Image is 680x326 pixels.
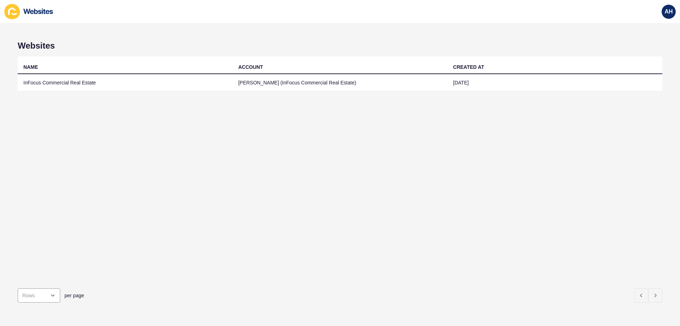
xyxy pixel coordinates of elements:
[238,63,263,71] div: ACCOUNT
[64,292,84,299] span: per page
[664,8,673,15] span: AH
[453,63,484,71] div: CREATED AT
[18,288,60,303] div: open menu
[18,41,662,51] h1: Websites
[18,74,233,92] td: InFocus Commercial Real Estate
[23,63,38,71] div: NAME
[233,74,448,92] td: [PERSON_NAME] (InFocus Commercial Real Estate)
[447,74,662,92] td: [DATE]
